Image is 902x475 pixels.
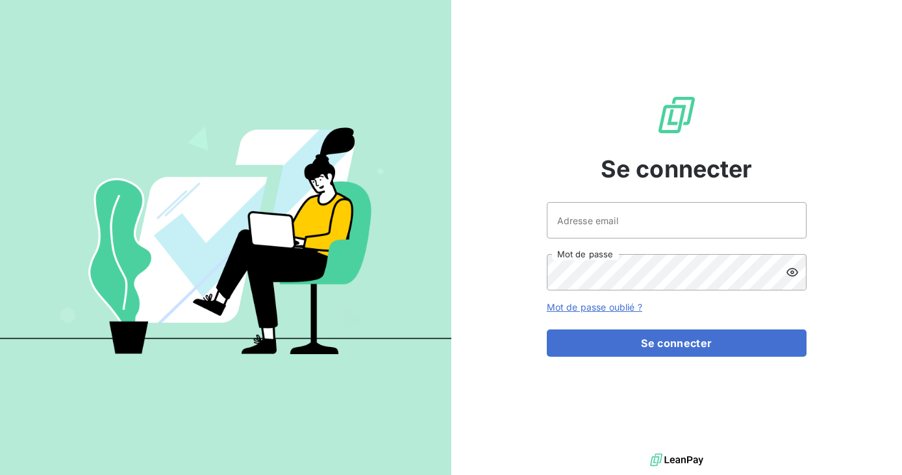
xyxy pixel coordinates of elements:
a: Mot de passe oublié ? [547,302,642,313]
span: Se connecter [601,151,753,186]
input: placeholder [547,202,807,238]
button: Se connecter [547,329,807,357]
img: Logo LeanPay [656,94,697,136]
img: logo [650,450,703,470]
